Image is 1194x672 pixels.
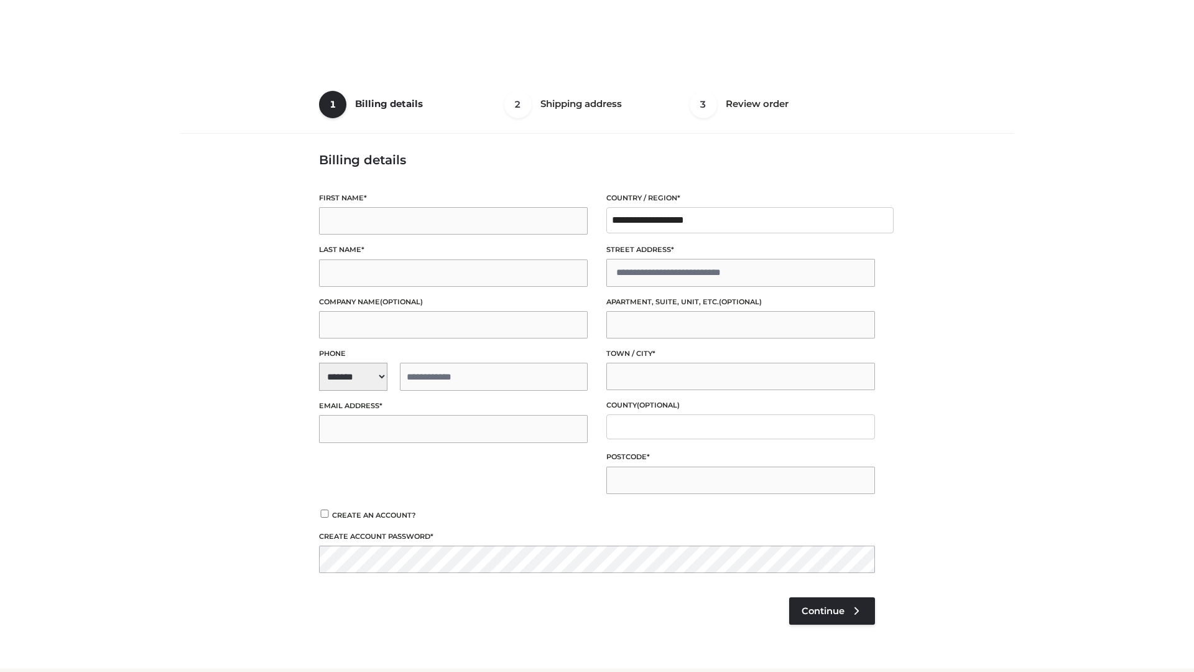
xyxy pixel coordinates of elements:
span: 2 [504,91,532,118]
label: Town / City [606,348,875,360]
span: (optional) [719,297,762,306]
span: Continue [802,605,845,617]
span: Shipping address [540,98,622,110]
label: County [606,399,875,411]
label: Apartment, suite, unit, etc. [606,296,875,308]
span: Billing details [355,98,423,110]
label: Company name [319,296,588,308]
span: 3 [690,91,717,118]
h3: Billing details [319,152,875,167]
label: Postcode [606,451,875,463]
span: (optional) [637,401,680,409]
span: (optional) [380,297,423,306]
label: Street address [606,244,875,256]
label: Country / Region [606,192,875,204]
label: Email address [319,400,588,412]
label: First name [319,192,588,204]
label: Last name [319,244,588,256]
span: Review order [726,98,789,110]
label: Phone [319,348,588,360]
input: Create an account? [319,510,330,518]
a: Continue [789,597,875,625]
span: 1 [319,91,346,118]
span: Create an account? [332,511,416,520]
label: Create account password [319,531,875,543]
